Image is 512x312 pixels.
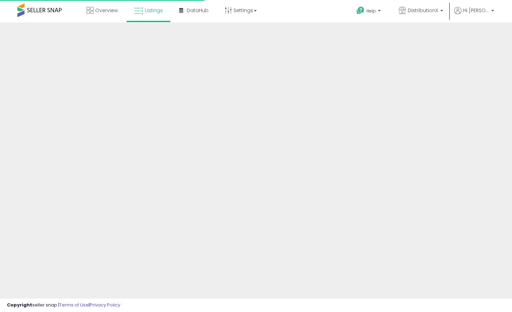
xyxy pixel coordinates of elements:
span: Overview [95,7,118,14]
a: Privacy Policy [90,302,120,308]
a: Terms of Use [59,302,89,308]
div: seller snap | | [7,302,120,309]
a: Help [351,1,388,23]
span: DataHub [187,7,209,14]
span: Listings [145,7,163,14]
span: DistributionX [408,7,438,14]
span: Hi [PERSON_NAME] [463,7,489,14]
a: Hi [PERSON_NAME] [454,7,494,23]
span: Help [367,8,376,14]
strong: Copyright [7,302,32,308]
i: Get Help [356,6,365,15]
